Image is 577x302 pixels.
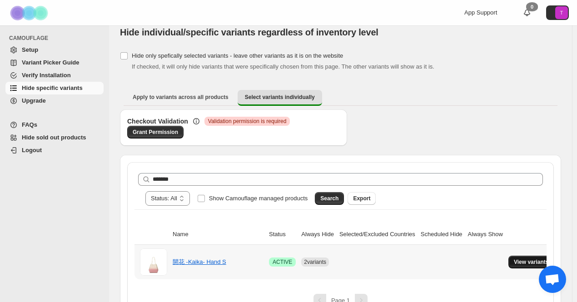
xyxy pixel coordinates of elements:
span: Hide specific variants [22,84,83,91]
span: Hide individual/specific variants regardless of inventory level [120,27,378,37]
span: If checked, it will only hide variants that were specifically chosen from this page. The other va... [132,63,434,70]
th: Selected/Excluded Countries [337,224,418,245]
span: FAQs [22,121,37,128]
th: Scheduled Hide [418,224,465,245]
a: FAQs [5,119,104,131]
span: ACTIVE [273,258,292,266]
button: Select variants individually [238,90,322,106]
img: Camouflage [7,0,53,25]
button: Export [348,192,376,205]
a: Grant Permission [127,126,184,139]
span: Export [353,195,370,202]
span: Select variants individually [245,94,315,101]
h3: Checkout Validation [127,117,188,126]
a: Hide specific variants [5,82,104,94]
th: Always Show [465,224,506,245]
span: CAMOUFLAGE [9,35,104,42]
span: Hide only spefically selected variants - leave other variants as it is on the website [132,52,343,59]
span: Logout [22,147,42,153]
span: Upgrade [22,97,46,104]
th: Status [266,224,298,245]
a: Upgrade [5,94,104,107]
a: 開花 -Kaika- Hand S [173,258,226,265]
div: チャットを開く [539,266,566,293]
span: View variants [514,258,549,266]
a: Verify Installation [5,69,104,82]
a: 0 [522,8,532,17]
span: Setup [22,46,38,53]
span: App Support [464,9,497,16]
span: Variant Picker Guide [22,59,79,66]
text: T [560,10,563,15]
button: View variants [508,256,554,268]
span: Search [320,195,338,202]
a: Logout [5,144,104,157]
div: 0 [526,2,538,11]
span: Verify Installation [22,72,71,79]
th: Name [170,224,266,245]
button: Avatar with initials T [546,5,569,20]
img: 開花 -Kaika- Hand S [140,248,167,276]
button: Search [315,192,344,205]
span: Avatar with initials T [555,6,568,19]
span: 2 variants [304,259,326,265]
span: Apply to variants across all products [133,94,229,101]
span: Hide sold out products [22,134,86,141]
button: Apply to variants across all products [125,90,236,104]
span: Validation permission is required [208,118,287,125]
a: Variant Picker Guide [5,56,104,69]
a: Hide sold out products [5,131,104,144]
span: Grant Permission [133,129,178,136]
span: Show Camouflage managed products [209,195,308,202]
th: Always Hide [298,224,337,245]
a: Setup [5,44,104,56]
